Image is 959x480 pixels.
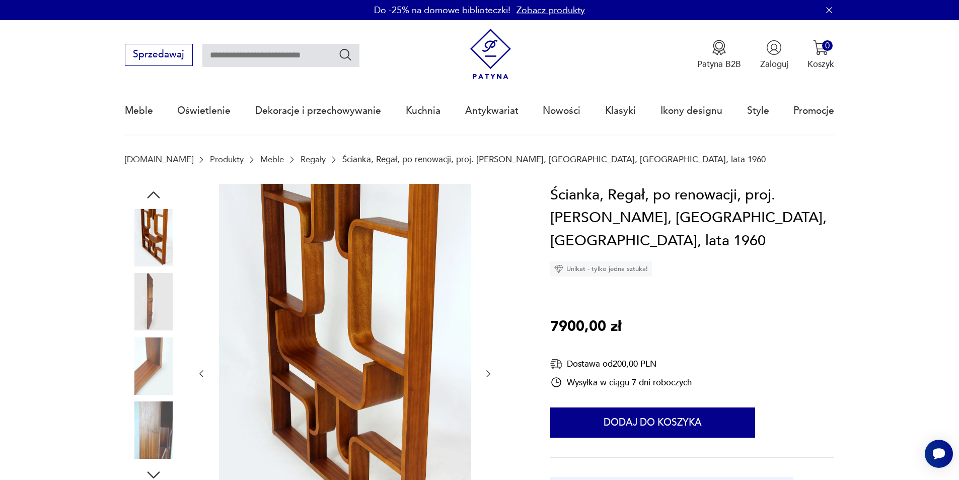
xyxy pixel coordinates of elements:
img: Zdjęcie produktu Ścianka, Regał, po renowacji, proj. Ludvik Volak, Holesov, Czechy, lata 1960 [125,337,182,395]
p: Koszyk [807,58,834,70]
div: Dostawa od 200,00 PLN [550,358,692,370]
h1: Ścianka, Regał, po renowacji, proj. [PERSON_NAME], [GEOGRAPHIC_DATA], [GEOGRAPHIC_DATA], lata 1960 [550,184,834,253]
p: 7900,00 zł [550,315,621,338]
img: Ikona dostawy [550,358,562,370]
p: Ścianka, Regał, po renowacji, proj. [PERSON_NAME], [GEOGRAPHIC_DATA], [GEOGRAPHIC_DATA], lata 1960 [342,155,766,164]
a: Sprzedawaj [125,51,193,59]
button: 0Koszyk [807,40,834,70]
a: Oświetlenie [177,88,231,134]
p: Patyna B2B [697,58,741,70]
a: [DOMAIN_NAME] [125,155,193,164]
a: Regały [301,155,326,164]
a: Style [747,88,769,134]
img: Zdjęcie produktu Ścianka, Regał, po renowacji, proj. Ludvik Volak, Holesov, Czechy, lata 1960 [125,401,182,459]
a: Zobacz produkty [517,4,585,17]
p: Zaloguj [760,58,788,70]
button: Zaloguj [760,40,788,70]
img: Zdjęcie produktu Ścianka, Regał, po renowacji, proj. Ludvik Volak, Holesov, Czechy, lata 1960 [125,209,182,266]
p: Do -25% na domowe biblioteczki! [374,4,510,17]
button: Dodaj do koszyka [550,407,755,438]
img: Ikona medalu [711,40,727,55]
img: Zdjęcie produktu Ścianka, Regał, po renowacji, proj. Ludvik Volak, Holesov, Czechy, lata 1960 [125,273,182,330]
a: Promocje [793,88,834,134]
img: Ikona diamentu [554,264,563,273]
img: Ikona koszyka [813,40,829,55]
a: Antykwariat [465,88,519,134]
a: Dekoracje i przechowywanie [255,88,381,134]
button: Szukaj [338,47,353,62]
a: Ikona medaluPatyna B2B [697,40,741,70]
button: Sprzedawaj [125,44,193,66]
img: Ikonka użytkownika [766,40,782,55]
div: 0 [822,40,833,51]
a: Meble [260,155,284,164]
a: Klasyki [605,88,636,134]
a: Nowości [543,88,580,134]
a: Produkty [210,155,244,164]
a: Kuchnia [406,88,440,134]
img: Patyna - sklep z meblami i dekoracjami vintage [465,29,516,80]
button: Patyna B2B [697,40,741,70]
div: Wysyłka w ciągu 7 dni roboczych [550,376,692,388]
a: Meble [125,88,153,134]
div: Unikat - tylko jedna sztuka! [550,261,652,277]
iframe: Smartsupp widget button [925,440,953,468]
a: Ikony designu [660,88,722,134]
